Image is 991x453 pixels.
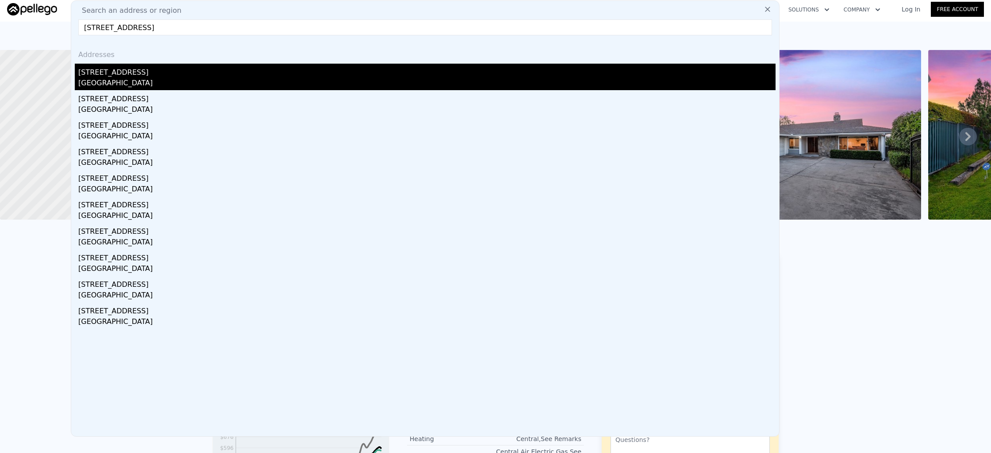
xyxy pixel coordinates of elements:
div: [GEOGRAPHIC_DATA] [78,78,776,90]
div: [STREET_ADDRESS] [78,117,776,131]
div: [GEOGRAPHIC_DATA] [78,237,776,249]
div: Heating [410,434,495,443]
img: Pellego [7,3,57,15]
a: Log In [891,5,931,14]
tspan: $676 [220,434,234,440]
div: [STREET_ADDRESS] [78,196,776,210]
div: [GEOGRAPHIC_DATA] [78,210,776,223]
div: [STREET_ADDRESS] [78,64,776,78]
div: [STREET_ADDRESS] [78,143,776,157]
div: [GEOGRAPHIC_DATA] [78,131,776,143]
div: Central,See Remarks [495,434,581,443]
button: Solutions [781,2,837,18]
button: Company [837,2,887,18]
div: [GEOGRAPHIC_DATA] [78,290,776,302]
div: [GEOGRAPHIC_DATA] [78,184,776,196]
input: Enter an address, city, region, neighborhood or zip code [78,19,772,35]
div: [GEOGRAPHIC_DATA] [78,316,776,329]
div: [GEOGRAPHIC_DATA] [78,104,776,117]
span: Search an address or region [75,5,181,16]
div: [STREET_ADDRESS] [78,249,776,263]
div: [GEOGRAPHIC_DATA] [78,157,776,170]
div: Addresses [75,42,776,64]
div: [STREET_ADDRESS] [78,276,776,290]
div: [GEOGRAPHIC_DATA] [78,263,776,276]
div: [STREET_ADDRESS] [78,90,776,104]
div: [STREET_ADDRESS] [78,302,776,316]
a: Free Account [931,2,984,17]
div: [STREET_ADDRESS] [78,223,776,237]
div: [STREET_ADDRESS] [78,170,776,184]
img: Sale: 166857564 Parcel: 63885990 [667,50,922,220]
tspan: $596 [220,445,234,451]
